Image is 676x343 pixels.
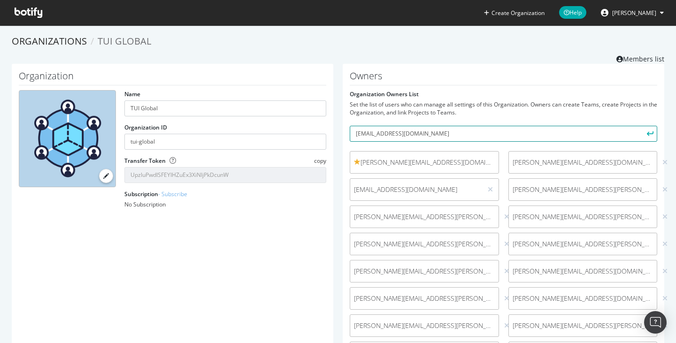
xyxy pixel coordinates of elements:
span: [PERSON_NAME][EMAIL_ADDRESS][DOMAIN_NAME] [513,158,653,167]
span: Osman Khan [612,9,656,17]
label: Organization Owners List [350,90,419,98]
span: [PERSON_NAME][EMAIL_ADDRESS][PERSON_NAME][DOMAIN_NAME] [513,321,653,330]
a: Organizations [12,35,87,47]
div: Open Intercom Messenger [644,311,667,334]
a: Members list [616,52,664,64]
span: [PERSON_NAME][EMAIL_ADDRESS][DOMAIN_NAME] [513,267,653,276]
a: - Subscribe [158,190,187,198]
span: Help [559,6,586,19]
span: [PERSON_NAME][EMAIL_ADDRESS][DOMAIN_NAME] [354,158,495,167]
input: name [124,100,326,116]
input: User email [350,126,657,142]
button: [PERSON_NAME] [593,5,671,20]
span: [PERSON_NAME][EMAIL_ADDRESS][PERSON_NAME][DOMAIN_NAME] [354,321,495,330]
span: [EMAIL_ADDRESS][DOMAIN_NAME] [354,185,478,194]
span: [PERSON_NAME][EMAIL_ADDRESS][DOMAIN_NAME] [513,294,653,303]
label: Subscription [124,190,187,198]
div: Set the list of users who can manage all settings of this Organization. Owners can create Teams, ... [350,100,657,116]
div: No Subscription [124,200,326,208]
label: Name [124,90,140,98]
label: Transfer Token [124,157,166,165]
button: Create Organization [484,8,545,17]
h1: Organization [19,71,326,85]
span: [PERSON_NAME][EMAIL_ADDRESS][PERSON_NAME][DOMAIN_NAME] [354,212,495,221]
span: [PERSON_NAME][EMAIL_ADDRESS][PERSON_NAME][DOMAIN_NAME] [513,185,653,194]
span: [PERSON_NAME][EMAIL_ADDRESS][PERSON_NAME][DOMAIN_NAME] [513,212,653,221]
input: Organization ID [124,134,326,150]
h1: Owners [350,71,657,85]
span: [PERSON_NAME][EMAIL_ADDRESS][PERSON_NAME][DOMAIN_NAME] [354,294,495,303]
span: [PERSON_NAME][EMAIL_ADDRESS][PERSON_NAME][DOMAIN_NAME] [513,239,653,249]
span: copy [314,157,326,165]
label: Organization ID [124,123,167,131]
span: TUI Global [98,35,151,47]
ol: breadcrumbs [12,35,664,48]
span: [PERSON_NAME][EMAIL_ADDRESS][PERSON_NAME][DOMAIN_NAME] [354,267,495,276]
span: [PERSON_NAME][EMAIL_ADDRESS][PERSON_NAME][DOMAIN_NAME] [354,239,495,249]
